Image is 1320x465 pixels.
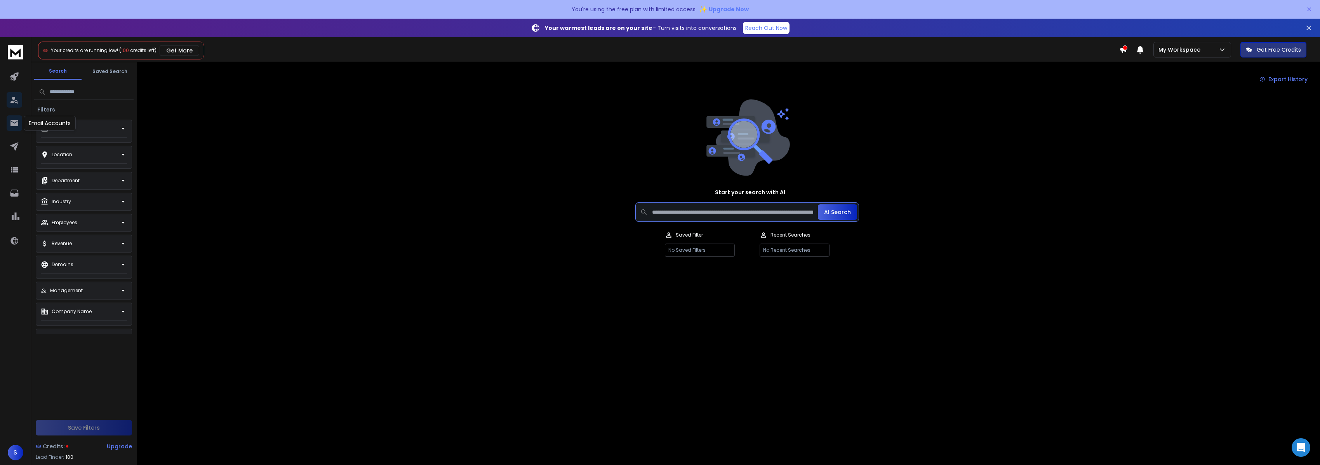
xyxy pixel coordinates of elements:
a: Export History [1254,71,1314,87]
div: Email Accounts [24,116,76,131]
button: AI Search [818,204,857,220]
p: Recent Searches [770,232,810,238]
p: Revenue [52,240,72,247]
button: Search [34,63,82,80]
button: S [8,445,23,460]
h3: Filters [34,106,58,113]
p: Company Name [52,308,92,315]
span: Credits: [43,442,64,450]
img: logo [8,45,23,59]
strong: Your warmest leads are on your site [545,24,652,32]
img: image [704,99,790,176]
a: Reach Out Now [743,22,790,34]
p: Domains [52,261,73,268]
p: Location [52,152,72,158]
p: Lead Finder: [36,454,64,460]
p: No Saved Filters [665,244,735,257]
span: 100 [66,454,73,460]
span: ✨ [699,4,707,15]
p: Management [50,287,83,294]
span: 100 [121,47,129,54]
div: Open Intercom Messenger [1292,438,1310,457]
span: Your credits are running low! [51,47,118,54]
p: Get Free Credits [1257,46,1301,54]
p: Department [52,178,80,184]
a: Credits:Upgrade [36,439,132,454]
p: Saved Filter [676,232,703,238]
p: No Recent Searches [760,244,830,257]
h1: Start your search with AI [715,188,785,196]
p: – Turn visits into conversations [545,24,737,32]
p: Employees [52,219,77,226]
p: My Workspace [1158,46,1203,54]
p: Reach Out Now [745,24,787,32]
p: Industry [52,199,71,205]
button: ✨Upgrade Now [699,2,749,17]
p: You're using the free plan with limited access [572,5,696,13]
span: ( credits left) [119,47,157,54]
button: Get Free Credits [1240,42,1306,57]
div: Upgrade [107,442,132,450]
button: Saved Search [86,64,134,79]
button: Get More [160,45,199,56]
span: Upgrade Now [709,5,749,13]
